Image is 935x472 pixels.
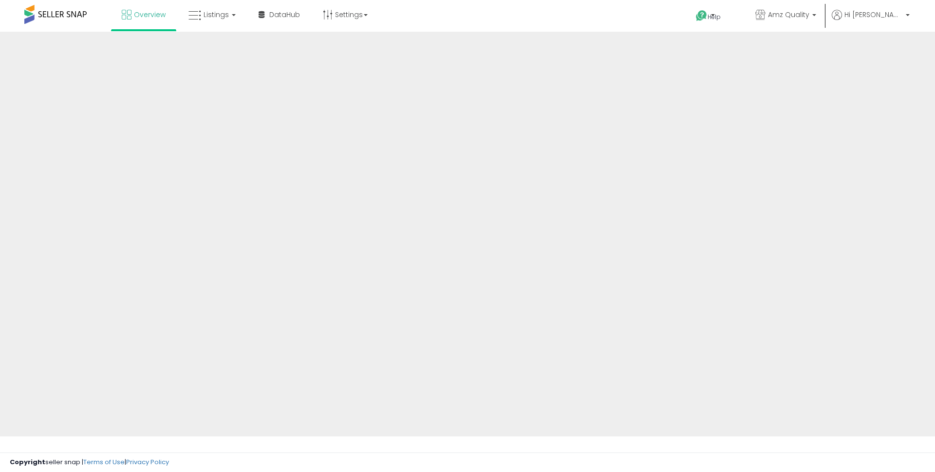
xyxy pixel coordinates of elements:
span: Amz Quality [768,10,809,20]
span: Hi [PERSON_NAME] [844,10,903,20]
a: Hi [PERSON_NAME] [832,10,910,32]
span: Listings [204,10,229,20]
span: Overview [134,10,166,20]
a: Help [688,2,740,32]
span: DataHub [269,10,300,20]
span: Help [708,13,721,21]
i: Get Help [695,10,708,22]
